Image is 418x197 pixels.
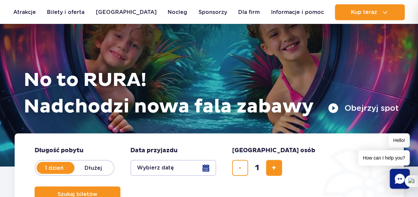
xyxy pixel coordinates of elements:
label: Dłużej [74,161,112,175]
a: Nocleg [168,4,187,20]
button: Obejrzyj spot [328,103,399,113]
button: Kup teraz [335,4,405,20]
div: Chat [390,169,410,189]
a: Sponsorzy [199,4,227,20]
a: [GEOGRAPHIC_DATA] [96,4,157,20]
span: How can I help you? [358,150,410,165]
a: Dla firm [238,4,260,20]
button: usuń bilet [232,160,248,176]
button: dodaj bilet [266,160,282,176]
span: [GEOGRAPHIC_DATA] osób [232,147,315,155]
span: Hello! [388,133,410,148]
a: Informacje i pomoc [271,4,324,20]
a: Atrakcje [13,4,36,20]
button: Wybierz datę [130,160,216,176]
input: liczba biletów [249,160,265,176]
span: Kup teraz [350,9,377,15]
label: 1 dzień [35,161,73,175]
span: Długość pobytu [35,147,83,155]
a: Bilety i oferta [47,4,84,20]
span: Data przyjazdu [130,147,178,155]
h1: No to RURA! Nadchodzi nowa fala zabawy [24,67,399,120]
